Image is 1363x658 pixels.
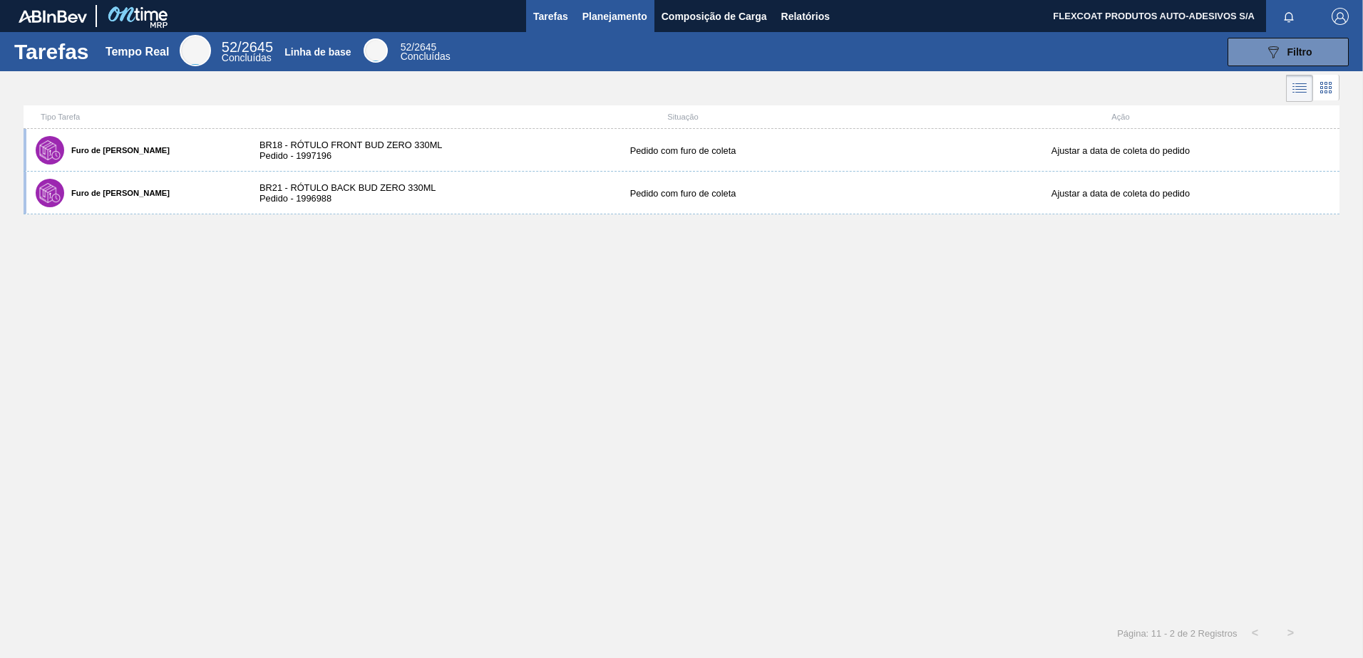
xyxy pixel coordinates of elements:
span: / [401,41,437,53]
div: Visão em Lista [1286,75,1313,102]
span: / [222,39,273,55]
div: Real Time [180,35,211,66]
span: Concluídas [401,51,451,62]
span: Relatórios [781,8,830,25]
span: Filtro [1287,46,1312,58]
span: 52 [401,41,412,53]
div: Tempo Real [106,46,170,58]
div: Base Line [401,43,451,61]
button: < [1238,615,1273,651]
button: Notificações [1266,6,1312,26]
span: Composição de Carga [662,8,767,25]
div: Visão em Cards [1313,75,1339,102]
div: Situação [464,113,902,121]
div: Pedido com furo de coleta [464,188,902,199]
img: TNhmsLtSVTkK8tSr43FrP2fwEKptu5GPRR3wAAAABJRU5ErkJggg== [19,10,87,23]
button: > [1273,615,1309,651]
div: Pedido com furo de coleta [464,145,902,156]
div: BR18 - RÓTULO FRONT BUD ZERO 330ML Pedido - 1997196 [245,140,464,161]
span: Concluídas [222,52,272,63]
span: 52 [222,39,237,55]
div: BR21 - RÓTULO BACK BUD ZERO 330ML Pedido - 1996988 [245,182,464,204]
font: 2645 [414,41,436,53]
img: Logout [1332,8,1349,25]
button: Filtro [1228,38,1349,66]
h1: Tarefas [14,43,89,60]
div: Ajustar a data de coleta do pedido [902,145,1339,156]
div: Ajustar a data de coleta do pedido [902,188,1339,199]
span: 1 - 2 de 2 Registros [1156,628,1237,639]
span: Tarefas [533,8,568,25]
div: Linha de base [284,46,351,58]
div: Base Line [364,38,388,63]
span: Planejamento [582,8,647,25]
font: 2645 [242,39,274,55]
label: Furo de [PERSON_NAME] [64,146,170,155]
div: Ação [902,113,1339,121]
span: Página: 1 [1117,628,1156,639]
label: Furo de [PERSON_NAME] [64,189,170,197]
div: Tipo Tarefa [26,113,245,121]
div: Real Time [222,41,273,63]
